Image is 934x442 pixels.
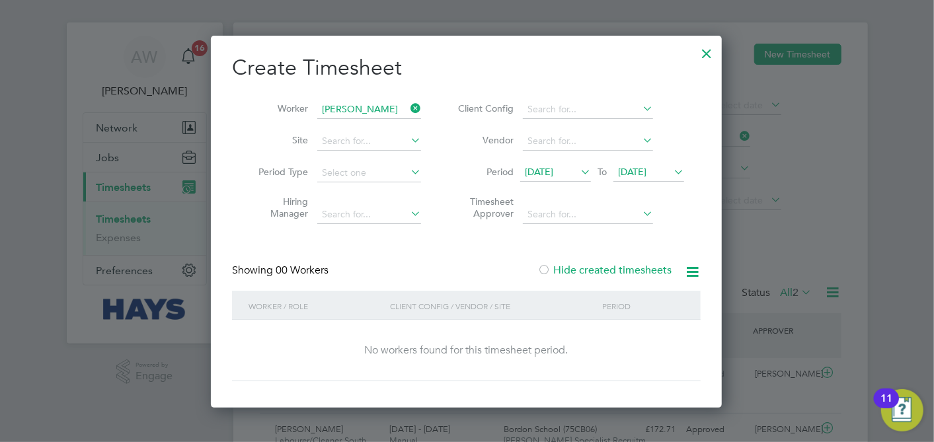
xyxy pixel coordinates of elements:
label: Site [249,134,308,146]
div: Period [599,291,687,321]
label: Vendor [454,134,514,146]
span: 00 Workers [276,264,329,277]
div: Worker / Role [245,291,387,321]
div: 11 [880,398,892,416]
span: [DATE] [618,166,646,178]
label: Hide created timesheets [537,264,672,277]
div: Client Config / Vendor / Site [387,291,599,321]
label: Period Type [249,166,308,178]
input: Search for... [523,132,653,151]
input: Search for... [317,100,421,119]
input: Search for... [317,205,421,224]
input: Search for... [317,132,421,151]
span: To [594,163,611,180]
h2: Create Timesheet [232,54,701,82]
label: Period [454,166,514,178]
input: Select one [317,164,421,182]
input: Search for... [523,205,653,224]
label: Worker [249,102,308,114]
label: Client Config [454,102,514,114]
span: [DATE] [525,166,553,178]
input: Search for... [523,100,653,119]
label: Hiring Manager [249,196,308,219]
button: Open Resource Center, 11 new notifications [881,389,923,431]
div: Showing [232,264,331,277]
div: No workers found for this timesheet period. [245,344,687,357]
label: Timesheet Approver [454,196,514,219]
